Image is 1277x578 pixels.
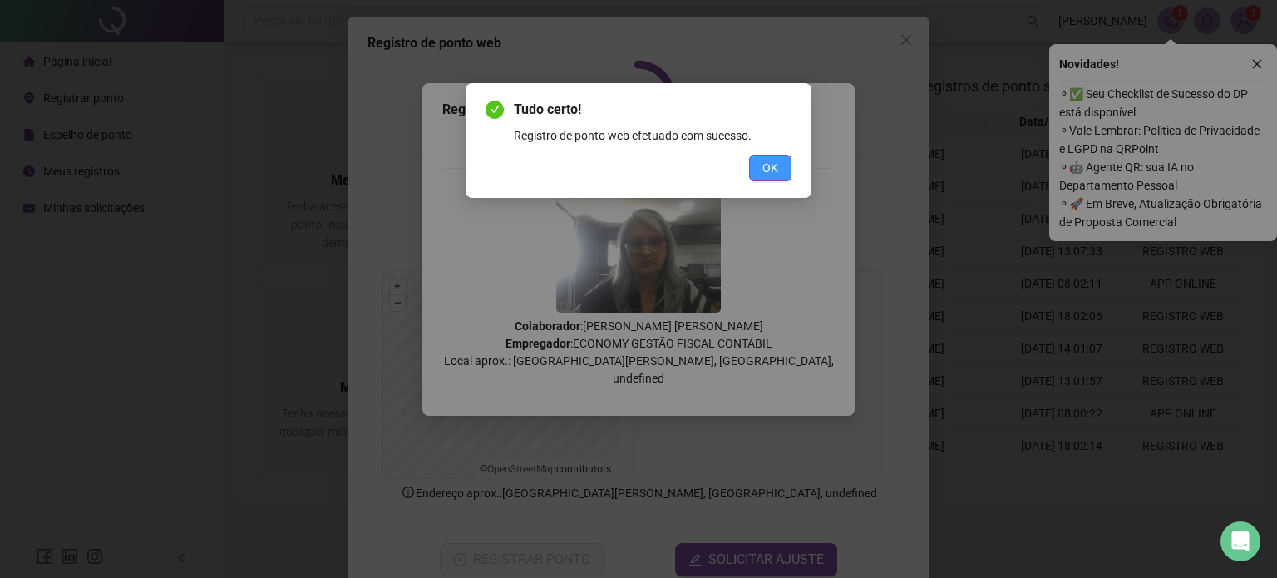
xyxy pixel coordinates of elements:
[749,155,791,181] button: OK
[514,100,791,120] span: Tudo certo!
[762,159,778,177] span: OK
[514,126,791,145] div: Registro de ponto web efetuado com sucesso.
[1220,521,1260,561] div: Open Intercom Messenger
[486,101,504,119] span: check-circle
